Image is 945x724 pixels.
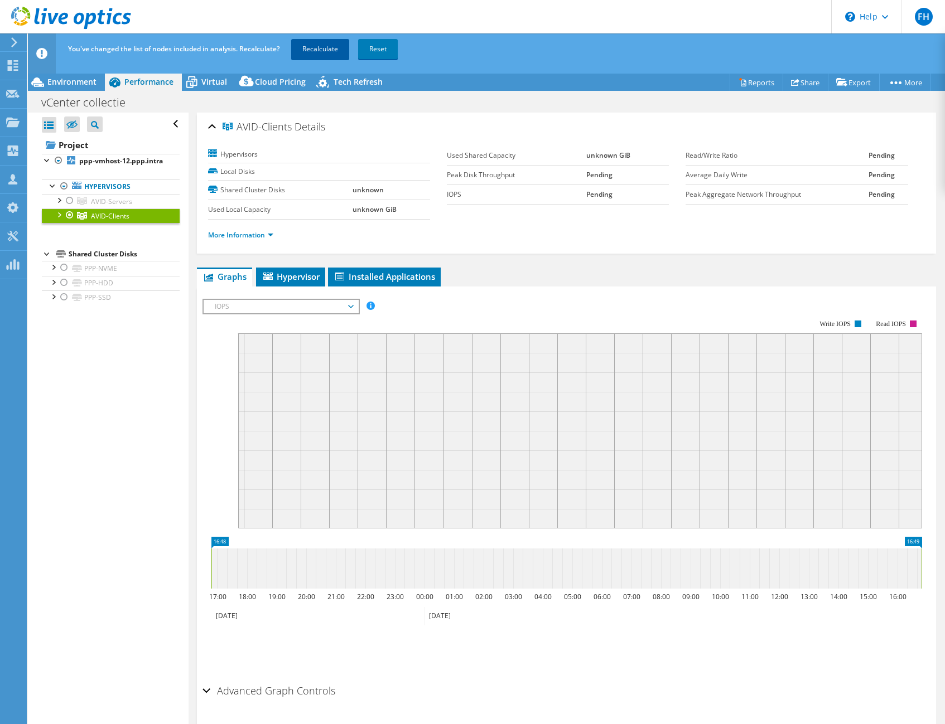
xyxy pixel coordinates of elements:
[504,592,522,601] text: 03:00
[783,74,828,91] a: Share
[201,76,227,87] span: Virtual
[91,197,132,206] span: AVID-Servers
[876,320,906,328] text: Read IOPS
[353,205,397,214] b: unknown GiB
[42,136,180,154] a: Project
[889,592,906,601] text: 16:00
[208,166,353,177] label: Local Disks
[686,150,868,161] label: Read/Write Ratio
[42,179,180,194] a: Hypervisors
[869,170,895,179] b: Pending
[36,96,143,109] h1: vCenter collectie
[42,276,180,290] a: PPP-HDD
[770,592,788,601] text: 12:00
[358,39,398,59] a: Reset
[238,592,255,601] text: 18:00
[208,204,353,215] label: Used Local Capacity
[534,592,551,601] text: 04:00
[255,76,306,87] span: Cloud Pricing
[800,592,817,601] text: 13:00
[686,169,868,181] label: Average Daily Write
[202,679,335,702] h2: Advanced Graph Controls
[334,76,383,87] span: Tech Refresh
[445,592,462,601] text: 01:00
[208,184,353,196] label: Shared Cluster Disks
[563,592,581,601] text: 05:00
[208,149,353,160] label: Hypervisors
[586,150,630,160] b: unknown GiB
[262,271,320,282] span: Hypervisor
[819,320,851,328] text: Write IOPS
[386,592,403,601] text: 23:00
[202,271,247,282] span: Graphs
[447,189,586,200] label: IOPS
[42,208,180,223] a: AVID-Clients
[356,592,374,601] text: 22:00
[686,189,868,200] label: Peak Aggregate Network Throughput
[869,150,895,160] b: Pending
[869,189,895,199] b: Pending
[208,230,273,240] a: More Information
[124,76,173,87] span: Performance
[42,154,180,168] a: ppp-vmhost-12.ppp.intra
[845,12,855,22] svg: \n
[209,300,353,313] span: IOPS
[741,592,758,601] text: 11:00
[859,592,876,601] text: 15:00
[268,592,285,601] text: 19:00
[69,247,180,261] div: Shared Cluster Disks
[209,592,226,601] text: 17:00
[91,211,129,221] span: AVID-Clients
[68,44,279,54] span: You've changed the list of nodes included in analysis. Recalculate?
[682,592,699,601] text: 09:00
[42,194,180,208] a: AVID-Servers
[828,74,880,91] a: Export
[297,592,315,601] text: 20:00
[79,156,163,166] b: ppp-vmhost-12.ppp.intra
[334,271,435,282] span: Installed Applications
[730,74,783,91] a: Reports
[353,185,384,195] b: unknown
[879,74,931,91] a: More
[327,592,344,601] text: 21:00
[623,592,640,601] text: 07:00
[47,76,97,87] span: Environment
[475,592,492,601] text: 02:00
[830,592,847,601] text: 14:00
[586,170,613,179] b: Pending
[447,150,586,161] label: Used Shared Capacity
[42,290,180,305] a: PPP-SSD
[291,39,349,59] a: Recalculate
[416,592,433,601] text: 00:00
[223,122,292,133] span: AVID-Clients
[42,261,180,275] a: PPP-NVME
[711,592,729,601] text: 10:00
[593,592,610,601] text: 06:00
[295,120,325,133] span: Details
[652,592,669,601] text: 08:00
[447,169,586,181] label: Peak Disk Throughput
[586,189,613,199] b: Pending
[915,8,933,26] span: FH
